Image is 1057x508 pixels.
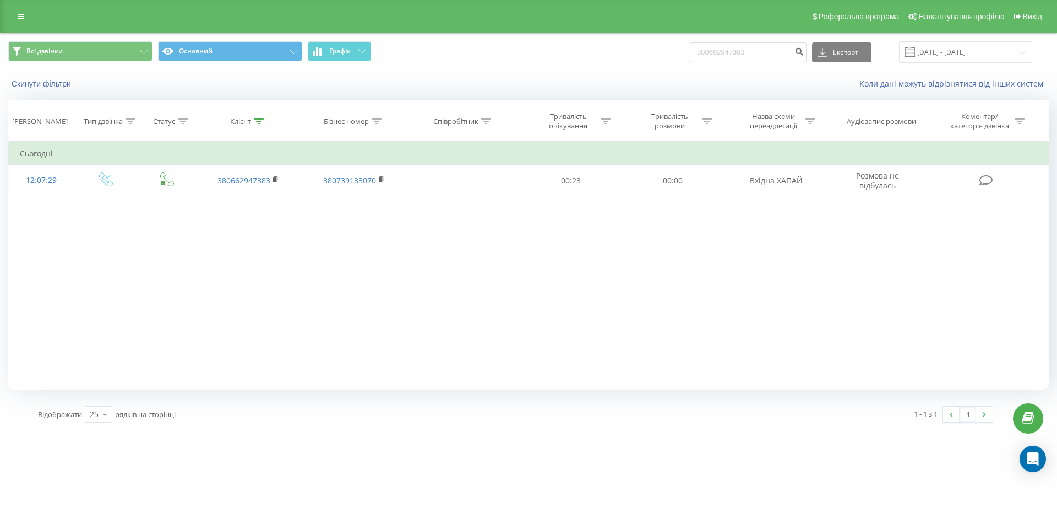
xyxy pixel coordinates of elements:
[847,117,916,126] div: Аудіозапис розмови
[20,170,63,191] div: 12:07:29
[812,42,871,62] button: Експорт
[1020,446,1046,472] div: Open Intercom Messenger
[153,117,175,126] div: Статус
[308,41,371,61] button: Графік
[690,42,807,62] input: Пошук за номером
[622,165,723,197] td: 00:00
[26,47,63,56] span: Всі дзвінки
[158,41,302,61] button: Основний
[539,112,598,131] div: Тривалість очікування
[918,12,1004,21] span: Налаштування профілю
[84,117,123,126] div: Тип дзвінка
[640,112,699,131] div: Тривалість розмови
[8,79,77,89] button: Скинути фільтри
[947,112,1012,131] div: Коментар/категорія дзвінка
[90,409,99,420] div: 25
[856,170,899,191] span: Розмова не відбулась
[230,117,251,126] div: Клієнт
[819,12,900,21] span: Реферальна програма
[914,408,938,419] div: 1 - 1 з 1
[329,47,351,55] span: Графік
[217,175,270,186] a: 380662947383
[433,117,478,126] div: Співробітник
[323,175,376,186] a: 380739183070
[723,165,829,197] td: Вхідна ХАПАЙ
[324,117,369,126] div: Бізнес номер
[115,409,176,419] span: рядків на сторінці
[8,41,152,61] button: Всі дзвінки
[1023,12,1042,21] span: Вихід
[744,112,803,131] div: Назва схеми переадресації
[9,143,1049,165] td: Сьогодні
[12,117,68,126] div: [PERSON_NAME]
[960,407,976,422] a: 1
[520,165,622,197] td: 00:23
[859,78,1049,89] a: Коли дані можуть відрізнятися вiд інших систем
[38,409,82,419] span: Відображати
